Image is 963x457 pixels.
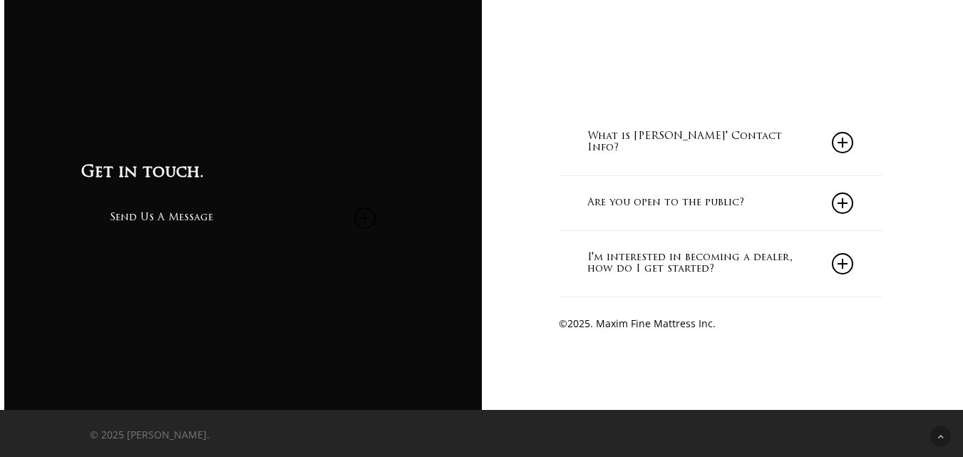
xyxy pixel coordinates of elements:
a: Send Us A Message [110,191,376,245]
a: I'm interested in becoming a dealer, how do I get started? [587,231,854,297]
p: © 2025 [PERSON_NAME]. [90,427,408,443]
a: Are you open to the public? [587,176,854,230]
a: Back to top [930,426,951,447]
span: 2025 [567,317,590,330]
p: © . Maxim Fine Mattress Inc. [559,314,882,333]
a: Call [PHONE_NUMBER] [559,74,709,93]
a: What is [PERSON_NAME]' Contact Info? [587,110,854,175]
h3: Get in touch. [81,161,405,185]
